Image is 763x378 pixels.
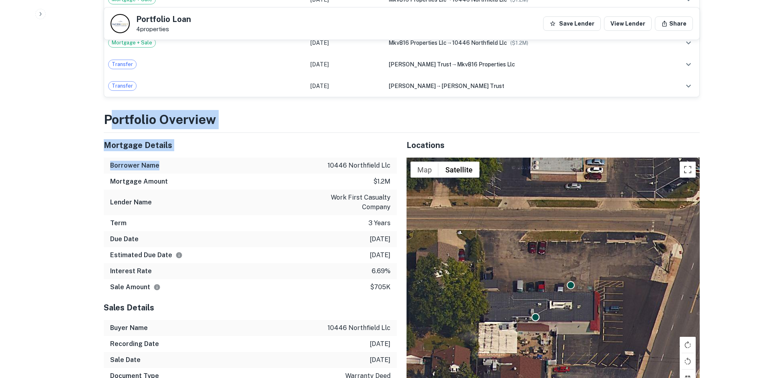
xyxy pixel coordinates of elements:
[723,314,763,352] iframe: Chat Widget
[389,38,655,47] div: →
[109,82,136,90] span: Transfer
[104,302,397,314] h5: Sales Details
[110,198,152,207] h6: Lender Name
[110,355,141,365] h6: Sale Date
[457,61,515,68] span: mkv816 properties llc
[441,83,504,89] span: [PERSON_NAME] trust
[318,193,391,212] p: work first casualty company
[306,54,385,75] td: [DATE]
[543,16,601,31] button: Save Lender
[110,250,183,260] h6: Estimated Due Date
[389,60,655,69] div: →
[407,139,700,151] h5: Locations
[110,177,168,186] h6: Mortgage Amount
[655,16,693,31] button: Share
[110,282,161,292] h6: Sale Amount
[109,60,136,68] span: Transfer
[370,355,391,365] p: [DATE]
[372,266,391,276] p: 6.69%
[110,266,152,276] h6: Interest Rate
[306,32,385,54] td: [DATE]
[368,218,391,228] p: 3 years
[604,16,652,31] a: View Lender
[153,284,161,291] svg: The values displayed on the website are for informational purposes only and may be reported incor...
[373,177,391,186] p: $1.2m
[680,337,696,353] button: Rotate map clockwise
[411,162,439,178] button: Show street map
[110,161,159,170] h6: Borrower Name
[109,39,155,47] span: Mortgage + Sale
[682,36,695,50] button: expand row
[110,218,127,228] h6: Term
[370,282,391,292] p: $705k
[370,234,391,244] p: [DATE]
[175,252,183,259] svg: Estimate is based on a standard schedule for this type of loan.
[389,61,451,68] span: [PERSON_NAME] trust
[452,40,507,46] span: 10446 northfield llc
[370,339,391,349] p: [DATE]
[389,40,447,46] span: mkv816 properties llc
[328,161,391,170] p: 10446 northfield llc
[104,139,397,151] h5: Mortgage Details
[680,162,696,178] button: Toggle fullscreen view
[110,234,139,244] h6: Due Date
[682,58,695,71] button: expand row
[680,353,696,369] button: Rotate map counterclockwise
[439,162,479,178] button: Show satellite imagery
[110,323,148,333] h6: Buyer Name
[110,339,159,349] h6: Recording Date
[136,26,191,33] p: 4 properties
[389,82,655,90] div: →
[136,15,191,23] h5: Portfolio Loan
[306,75,385,97] td: [DATE]
[370,250,391,260] p: [DATE]
[510,40,528,46] span: ($ 1.2M )
[328,323,391,333] p: 10446 northfield llc
[389,83,436,89] span: [PERSON_NAME]
[682,79,695,93] button: expand row
[104,110,700,129] h3: Portfolio Overview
